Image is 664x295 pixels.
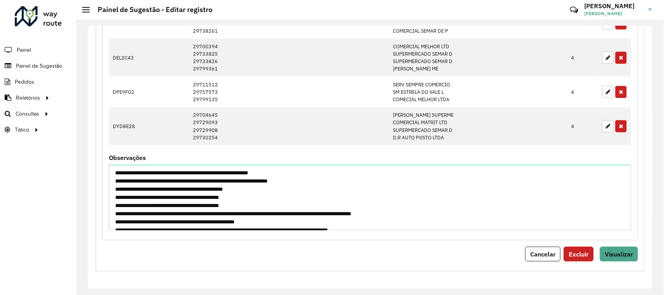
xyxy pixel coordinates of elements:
[189,77,389,107] td: 29711512 29757573 29799135
[605,250,633,258] span: Visualizar
[584,10,643,17] span: [PERSON_NAME]
[189,107,389,146] td: 29704645 29729093 29729908 29730254
[15,126,29,134] span: Tático
[584,2,643,10] h3: [PERSON_NAME]
[567,39,598,77] td: 4
[90,5,212,14] h2: Painel de Sugestão - Editar registro
[530,250,555,258] span: Cancelar
[16,62,62,70] span: Painel de Sugestão
[17,46,31,54] span: Painel
[566,2,582,18] a: Contato Rápido
[567,77,598,107] td: 4
[569,250,589,258] span: Excluir
[16,94,40,102] span: Relatórios
[15,78,34,86] span: Pedidos
[189,39,389,77] td: 29700394 29733825 29733826 29799361
[16,110,39,118] span: Consultas
[389,107,567,146] td: [PERSON_NAME] SUPERME COMERCIAL MATRIT LTD SUPERMERCADO SEMAR D D.R AUTO POSTO LTDA
[109,39,189,77] td: DEL2C43
[525,247,561,262] button: Cancelar
[389,77,567,107] td: SERV SEMPRE COMERCIO SM ESTRELA DO VALE L COMECIAL MELHOR LTDA
[564,247,594,262] button: Excluir
[567,107,598,146] td: 4
[600,247,638,262] button: Visualizar
[109,77,189,107] td: DPE9F02
[109,153,146,162] label: Observações
[109,107,189,146] td: DYD8E28
[389,39,567,77] td: COMERCIAL MELHOR LTD SUPERMERCADO SEMAR D SUPERMERCADO SEMAR D [PERSON_NAME] ME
